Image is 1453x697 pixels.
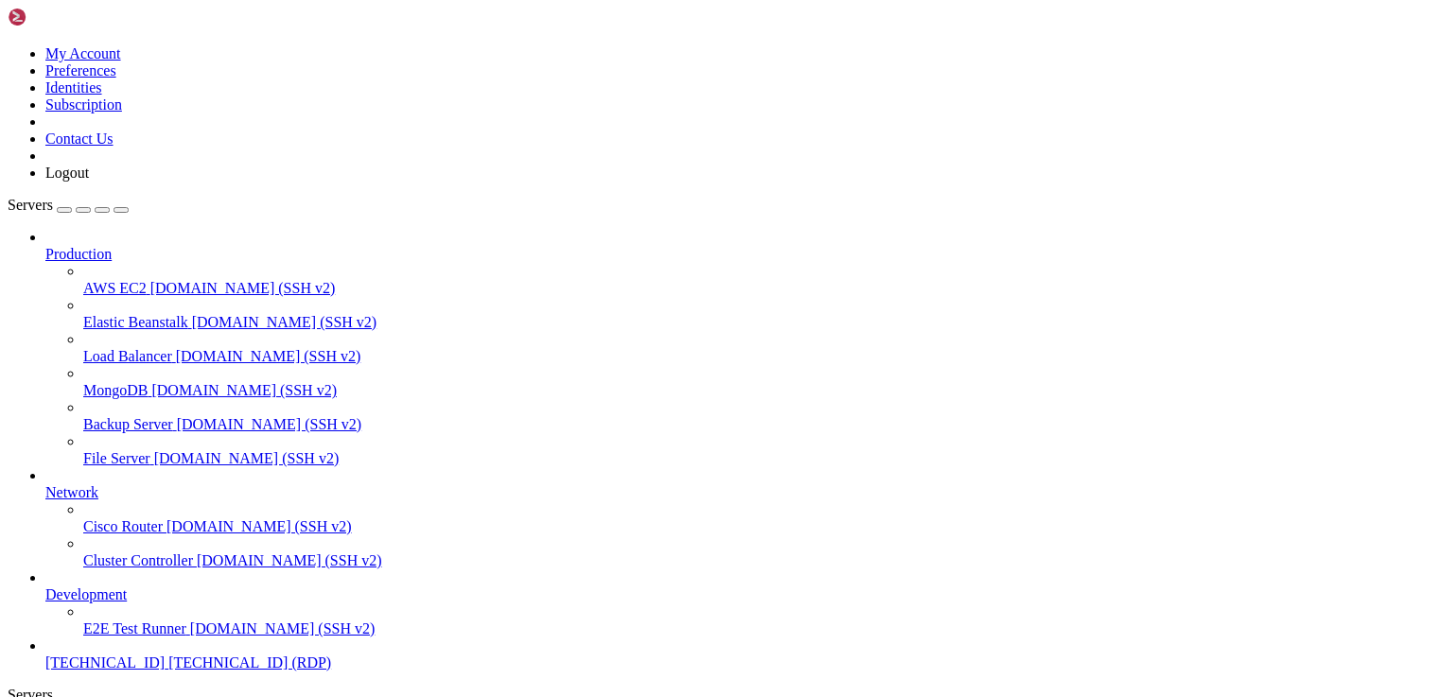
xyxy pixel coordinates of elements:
a: Identities [45,79,102,96]
a: Backup Server [DOMAIN_NAME] (SSH v2) [83,416,1445,433]
a: Load Balancer [DOMAIN_NAME] (SSH v2) [83,348,1445,365]
a: Development [45,586,1445,603]
a: Contact Us [45,131,114,147]
a: Cisco Router [DOMAIN_NAME] (SSH v2) [83,518,1445,535]
li: Elastic Beanstalk [DOMAIN_NAME] (SSH v2) [83,297,1445,331]
li: Network [45,467,1445,569]
span: [TECHNICAL_ID] (RDP) [168,654,331,671]
li: MongoDB [DOMAIN_NAME] (SSH v2) [83,365,1445,399]
a: Preferences [45,62,116,78]
li: AWS EC2 [DOMAIN_NAME] (SSH v2) [83,263,1445,297]
li: [TECHNICAL_ID] [TECHNICAL_ID] (RDP) [45,637,1445,671]
a: Subscription [45,96,122,113]
span: Backup Server [83,416,173,432]
span: Load Balancer [83,348,172,364]
span: E2E Test Runner [83,620,186,636]
li: Backup Server [DOMAIN_NAME] (SSH v2) [83,399,1445,433]
li: Production [45,229,1445,467]
span: Servers [8,197,53,213]
li: Load Balancer [DOMAIN_NAME] (SSH v2) [83,331,1445,365]
span: Network [45,484,98,500]
img: Shellngn [8,8,116,26]
span: [DOMAIN_NAME] (SSH v2) [166,518,352,534]
a: [TECHNICAL_ID] [TECHNICAL_ID] (RDP) [45,654,1445,671]
a: E2E Test Runner [DOMAIN_NAME] (SSH v2) [83,620,1445,637]
span: AWS EC2 [83,280,147,296]
span: [DOMAIN_NAME] (SSH v2) [177,416,362,432]
li: Cisco Router [DOMAIN_NAME] (SSH v2) [83,501,1445,535]
span: [TECHNICAL_ID] [45,654,165,671]
li: File Server [DOMAIN_NAME] (SSH v2) [83,433,1445,467]
span: Cluster Controller [83,552,193,568]
span: Elastic Beanstalk [83,314,188,330]
span: Cisco Router [83,518,163,534]
span: [DOMAIN_NAME] (SSH v2) [197,552,382,568]
a: Network [45,484,1445,501]
a: MongoDB [DOMAIN_NAME] (SSH v2) [83,382,1445,399]
a: Servers [8,197,129,213]
span: Development [45,586,127,602]
li: Cluster Controller [DOMAIN_NAME] (SSH v2) [83,535,1445,569]
a: My Account [45,45,121,61]
li: E2E Test Runner [DOMAIN_NAME] (SSH v2) [83,603,1445,637]
span: [DOMAIN_NAME] (SSH v2) [176,348,361,364]
span: [DOMAIN_NAME] (SSH v2) [150,280,336,296]
span: [DOMAIN_NAME] (SSH v2) [192,314,377,330]
span: [DOMAIN_NAME] (SSH v2) [151,382,337,398]
a: AWS EC2 [DOMAIN_NAME] (SSH v2) [83,280,1445,297]
span: MongoDB [83,382,148,398]
span: [DOMAIN_NAME] (SSH v2) [190,620,376,636]
a: Elastic Beanstalk [DOMAIN_NAME] (SSH v2) [83,314,1445,331]
a: Cluster Controller [DOMAIN_NAME] (SSH v2) [83,552,1445,569]
a: Production [45,246,1445,263]
a: Logout [45,165,89,181]
span: File Server [83,450,150,466]
a: File Server [DOMAIN_NAME] (SSH v2) [83,450,1445,467]
span: [DOMAIN_NAME] (SSH v2) [154,450,340,466]
span: Production [45,246,112,262]
li: Development [45,569,1445,637]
